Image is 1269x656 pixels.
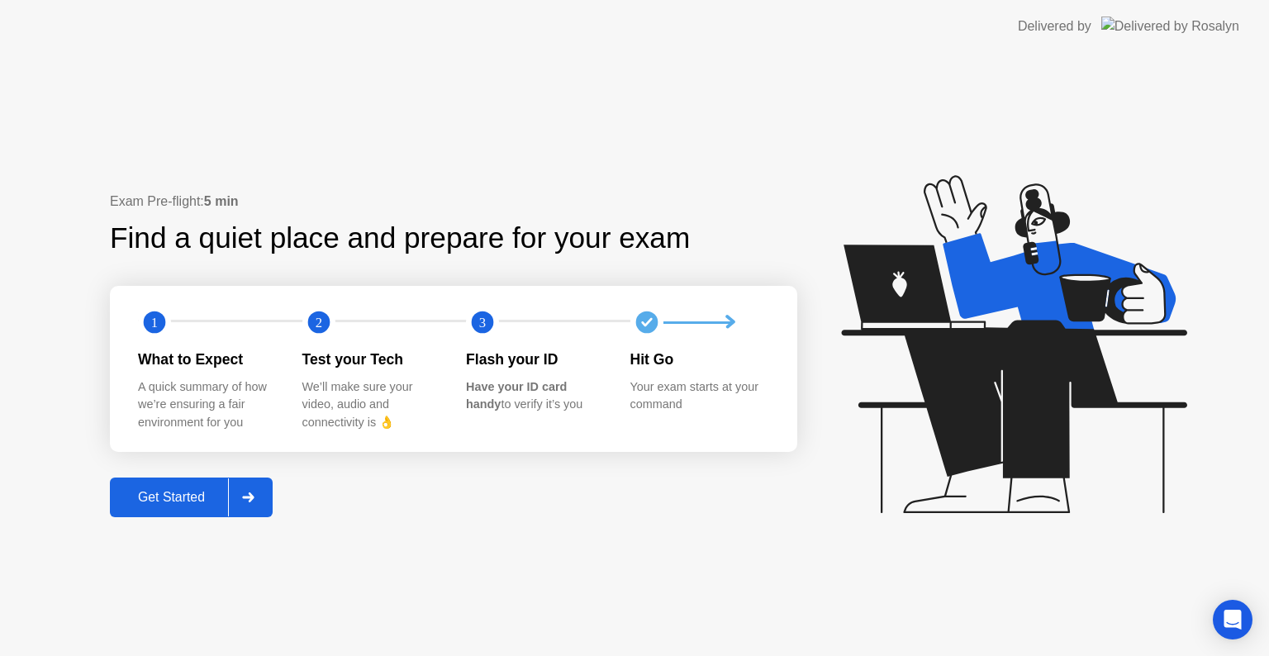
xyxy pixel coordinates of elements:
div: We’ll make sure your video, audio and connectivity is 👌 [302,378,440,432]
div: Open Intercom Messenger [1213,600,1252,639]
div: Test your Tech [302,349,440,370]
img: Delivered by Rosalyn [1101,17,1239,36]
b: 5 min [204,194,239,208]
div: Your exam starts at your command [630,378,768,414]
text: 2 [315,315,321,330]
b: Have your ID card handy [466,380,567,411]
div: Hit Go [630,349,768,370]
div: Find a quiet place and prepare for your exam [110,216,692,260]
text: 3 [479,315,486,330]
div: Get Started [115,490,228,505]
div: Exam Pre-flight: [110,192,797,212]
button: Get Started [110,478,273,517]
div: Flash your ID [466,349,604,370]
div: A quick summary of how we’re ensuring a fair environment for you [138,378,276,432]
div: Delivered by [1018,17,1091,36]
div: to verify it’s you [466,378,604,414]
div: What to Expect [138,349,276,370]
text: 1 [151,315,158,330]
